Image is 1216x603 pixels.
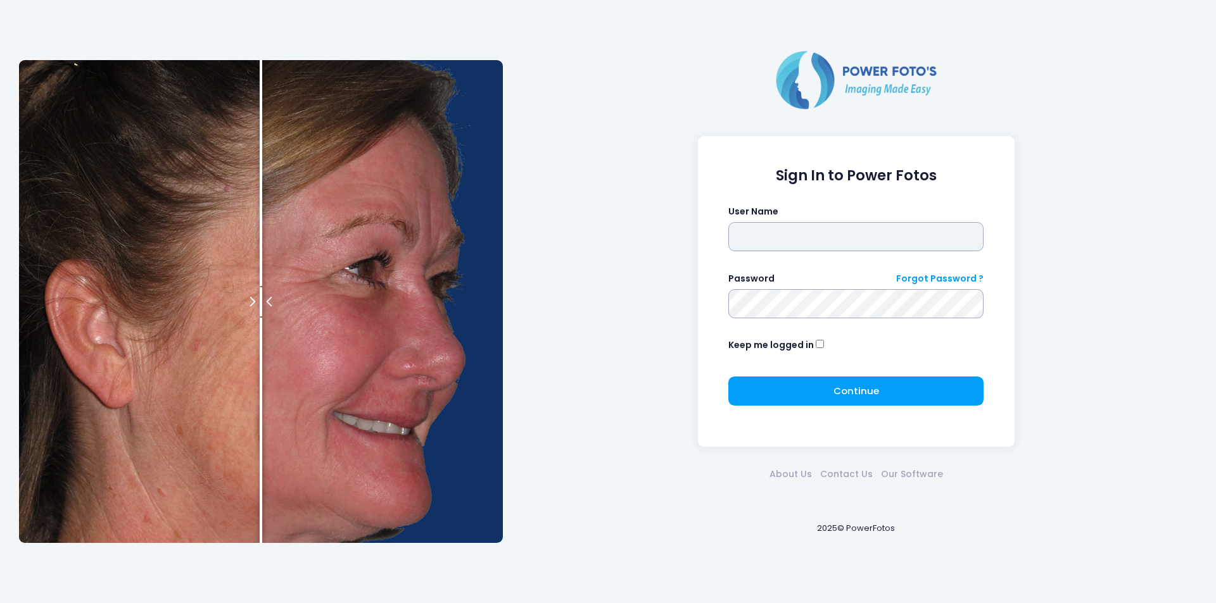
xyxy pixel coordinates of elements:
[877,468,947,481] a: Our Software
[728,376,984,406] button: Continue
[515,501,1197,555] div: 2025© PowerFotos
[728,272,775,285] label: Password
[728,205,778,218] label: User Name
[816,468,877,481] a: Contact Us
[771,48,942,111] img: Logo
[765,468,816,481] a: About Us
[833,384,879,397] span: Continue
[728,167,984,184] h1: Sign In to Power Fotos
[896,272,984,285] a: Forgot Password ?
[728,339,814,352] label: Keep me logged in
